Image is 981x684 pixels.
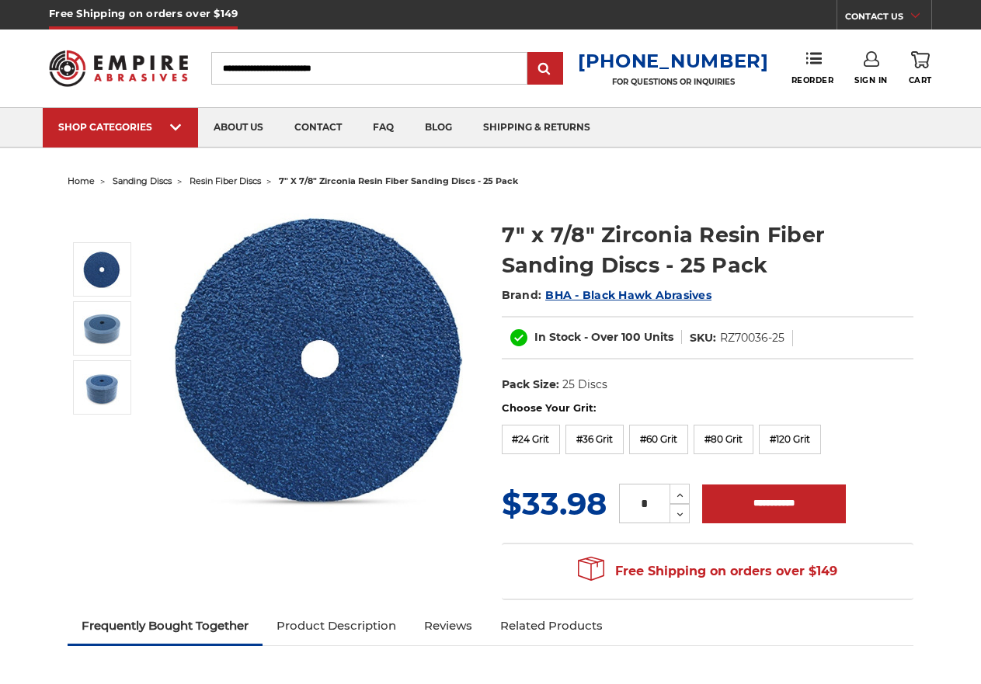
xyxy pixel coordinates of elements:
img: 7" x 7/8" Zirconia Resin Fiber Sanding Discs - 25 Pack [82,309,121,348]
label: Choose Your Grit: [502,401,913,416]
a: Cart [909,51,932,85]
img: Empire Abrasives [49,41,188,95]
span: Free Shipping on orders over $149 [578,556,837,587]
img: 7 inch zirconia resin fiber disc [82,250,121,289]
a: Frequently Bought Together [68,609,263,643]
img: 7" x 7/8" Zirconia Resin Fiber Sanding Discs - 25 Pack [82,368,121,407]
span: Units [644,330,673,344]
a: shipping & returns [468,108,606,148]
dt: SKU: [690,330,716,346]
a: Reorder [791,51,834,85]
span: Brand: [502,288,542,302]
dt: Pack Size: [502,377,559,393]
span: - Over [584,330,618,344]
img: 7 inch zirconia resin fiber disc [165,203,475,515]
a: Related Products [486,609,617,643]
span: Reorder [791,75,834,85]
span: Sign In [854,75,888,85]
a: home [68,175,95,186]
p: FOR QUESTIONS OR INQUIRIES [578,77,769,87]
a: CONTACT US [845,8,931,30]
a: about us [198,108,279,148]
dd: 25 Discs [562,377,607,393]
a: contact [279,108,357,148]
a: Product Description [263,609,410,643]
span: In Stock [534,330,581,344]
a: resin fiber discs [190,175,261,186]
a: Reviews [410,609,486,643]
span: 100 [621,330,641,344]
div: SHOP CATEGORIES [58,121,183,133]
a: BHA - Black Hawk Abrasives [545,288,711,302]
h1: 7" x 7/8" Zirconia Resin Fiber Sanding Discs - 25 Pack [502,220,913,280]
a: blog [409,108,468,148]
a: faq [357,108,409,148]
a: sanding discs [113,175,172,186]
span: 7" x 7/8" zirconia resin fiber sanding discs - 25 pack [279,175,518,186]
span: Cart [909,75,932,85]
span: $33.98 [502,484,607,523]
dd: RZ70036-25 [720,330,784,346]
a: [PHONE_NUMBER] [578,50,769,72]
